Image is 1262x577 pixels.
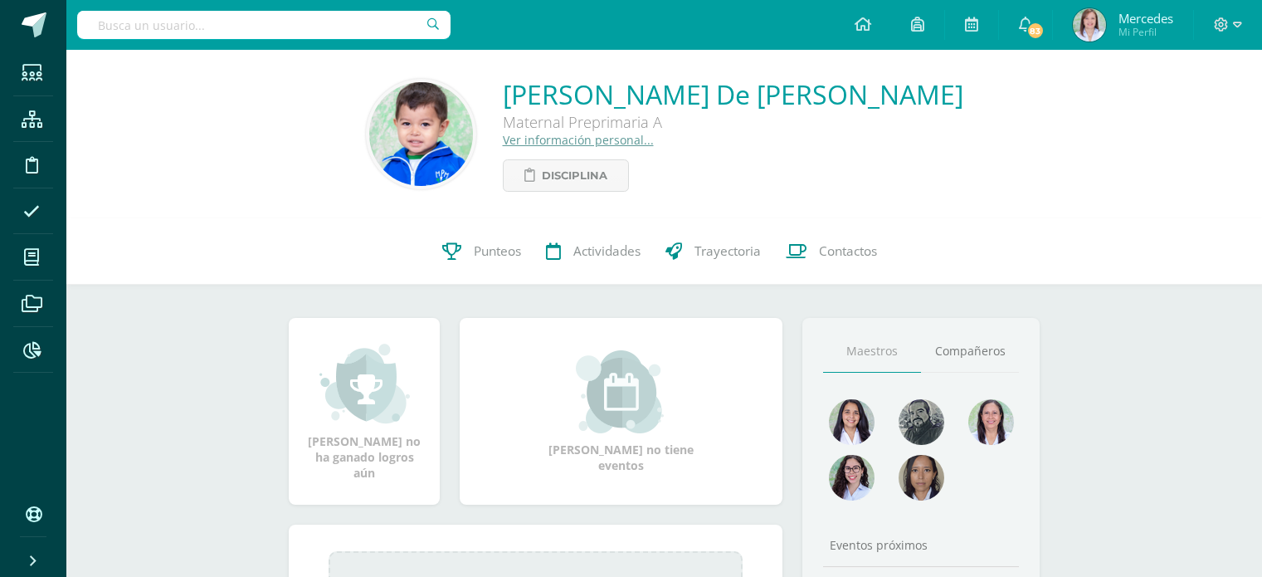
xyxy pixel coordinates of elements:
[773,218,889,285] a: Contactos
[542,160,607,191] span: Disciplina
[1026,22,1044,40] span: 83
[305,342,423,481] div: [PERSON_NAME] no ha ganado logros aún
[319,342,410,425] img: achievement_small.png
[653,218,773,285] a: Trayectoria
[694,242,761,260] span: Trayectoria
[77,11,451,39] input: Busca un usuario...
[899,455,944,501] img: f44f70a6adbdcf0a6c06a725c645ba63.png
[534,218,653,285] a: Actividades
[823,537,1019,553] div: Eventos próximos
[576,350,666,433] img: event_small.png
[369,82,473,186] img: 98e6f842842391fda4d164f2e5f62fd0.png
[573,242,641,260] span: Actividades
[1118,10,1173,27] span: Mercedes
[829,399,875,445] img: 90bcbb6b92824447420c5584cc29100a.png
[474,242,521,260] span: Punteos
[503,132,654,148] a: Ver información personal...
[968,399,1014,445] img: 78f4197572b4db04b380d46154379998.png
[921,330,1019,373] a: Compañeros
[503,76,963,112] a: [PERSON_NAME] De [PERSON_NAME]
[538,350,704,473] div: [PERSON_NAME] no tiene eventos
[829,455,875,501] img: 2e11c01efca6fc05c1d47e3b721e47b3.png
[430,218,534,285] a: Punteos
[819,242,877,260] span: Contactos
[899,399,944,445] img: 4179e05c207095638826b52d0d6e7b97.png
[823,330,921,373] a: Maestros
[1118,25,1173,39] span: Mi Perfil
[1073,8,1106,42] img: 51f8b1976f0c327757d1ca743c1ad4cc.png
[503,112,963,132] div: Maternal Preprimaria A
[503,159,629,192] a: Disciplina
